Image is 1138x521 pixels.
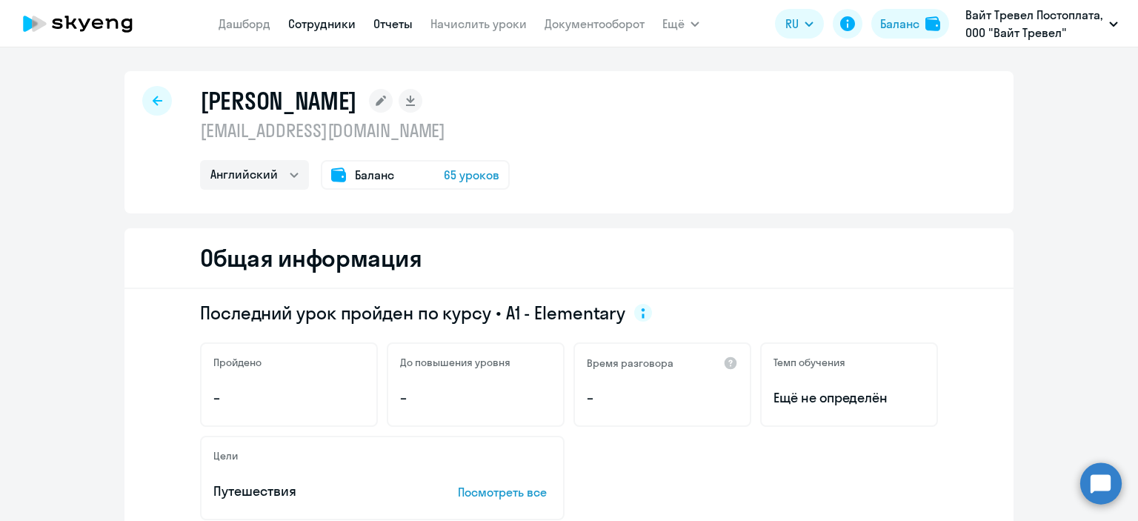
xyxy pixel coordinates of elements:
[662,15,685,33] span: Ещё
[958,6,1125,42] button: Вайт Тревел Постоплата, ООО "Вайт Тревел"
[200,86,357,116] h1: [PERSON_NAME]
[213,449,238,462] h5: Цели
[219,16,270,31] a: Дашборд
[400,388,551,408] p: –
[200,243,422,273] h2: Общая информация
[373,16,413,31] a: Отчеты
[355,166,394,184] span: Баланс
[871,9,949,39] button: Балансbalance
[773,388,925,408] span: Ещё не определён
[213,388,365,408] p: –
[965,6,1103,42] p: Вайт Тревел Постоплата, ООО "Вайт Тревел"
[213,356,262,369] h5: Пройдено
[880,15,919,33] div: Баланс
[458,483,551,501] p: Посмотреть все
[587,356,673,370] h5: Время разговора
[775,9,824,39] button: RU
[200,119,510,142] p: [EMAIL_ADDRESS][DOMAIN_NAME]
[587,388,738,408] p: –
[200,301,625,325] span: Последний урок пройден по курсу • A1 - Elementary
[773,356,845,369] h5: Темп обучения
[288,16,356,31] a: Сотрудники
[444,166,499,184] span: 65 уроков
[925,16,940,31] img: balance
[430,16,527,31] a: Начислить уроки
[400,356,510,369] h5: До повышения уровня
[213,482,412,501] p: Путешествия
[545,16,645,31] a: Документооборот
[785,15,799,33] span: RU
[662,9,699,39] button: Ещё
